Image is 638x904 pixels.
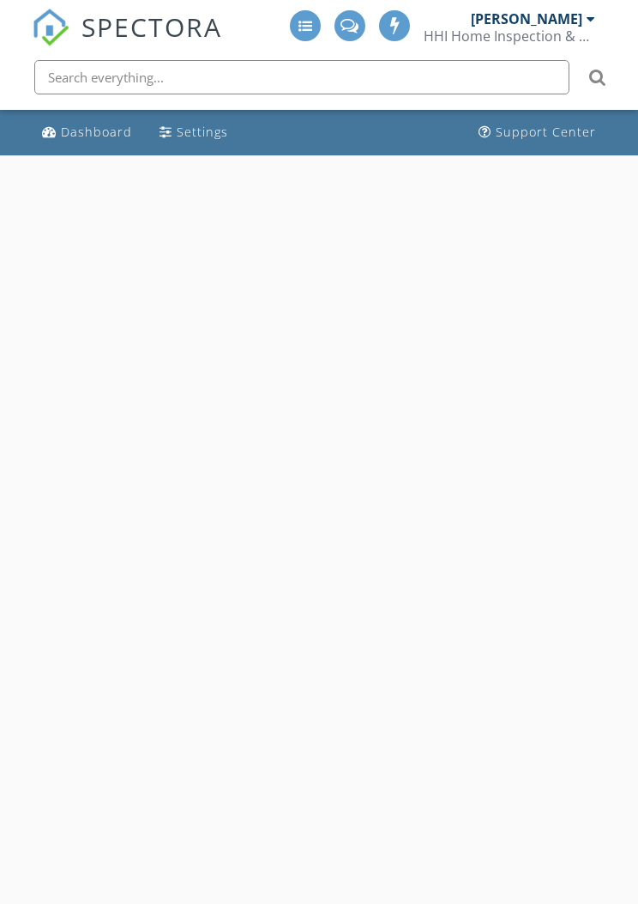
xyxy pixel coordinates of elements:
[496,124,596,140] div: Support Center
[177,124,228,140] div: Settings
[61,124,132,140] div: Dashboard
[153,117,235,149] a: Settings
[471,10,582,27] div: [PERSON_NAME]
[32,9,69,46] img: The Best Home Inspection Software - Spectora
[35,117,139,149] a: Dashboard
[424,27,595,45] div: HHI Home Inspection & Pest Control
[81,9,222,45] span: SPECTORA
[32,23,222,59] a: SPECTORA
[34,60,569,94] input: Search everything...
[472,117,603,149] a: Support Center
